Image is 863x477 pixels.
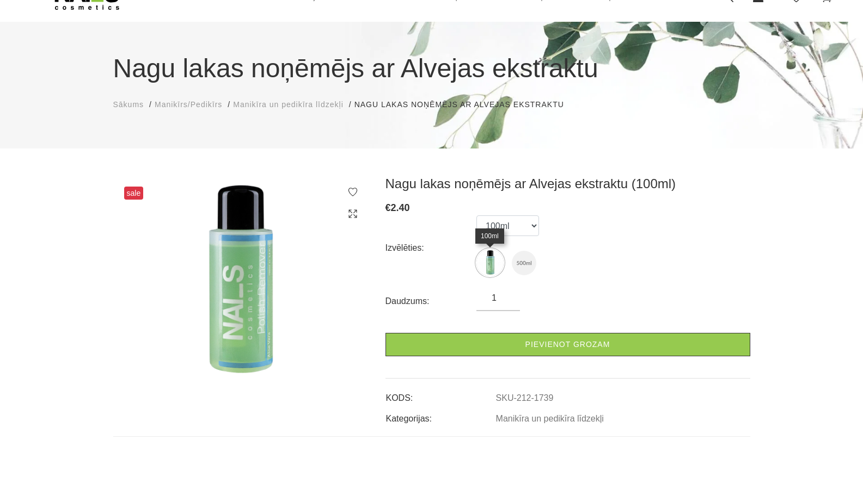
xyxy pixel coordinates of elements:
[385,405,495,425] td: Kategorijas:
[124,187,144,200] span: sale
[512,251,536,275] label: Nav atlikumā
[476,249,504,276] img: ...
[233,100,344,109] span: Manikīra un pedikīra līdzekļi
[385,293,477,310] div: Daudzums:
[354,99,575,110] li: Nagu lakas noņēmējs ar Alvejas ekstraktu
[391,202,410,213] span: 2.40
[512,251,536,275] img: Nagu lakas noņēmējs ar Alvejas ekstraktu (500ml)
[113,49,750,88] h1: Nagu lakas noņēmējs ar Alvejas ekstraktu
[155,100,222,109] span: Manikīrs/Pedikīrs
[113,100,144,109] span: Sākums
[496,393,554,403] a: SKU-212-1739
[385,176,750,192] h3: Nagu lakas noņēmējs ar Alvejas ekstraktu (100ml)
[155,99,222,110] a: Manikīrs/Pedikīrs
[385,384,495,405] td: KODS:
[385,333,750,356] a: Pievienot grozam
[385,239,477,257] div: Izvēlēties:
[496,414,604,424] a: Manikīra un pedikīra līdzekļi
[113,99,144,110] a: Sākums
[113,176,369,386] img: Nagu lakas noņēmējs ar Alvejas ekstraktu
[233,99,344,110] a: Manikīra un pedikīra līdzekļi
[385,202,391,213] span: €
